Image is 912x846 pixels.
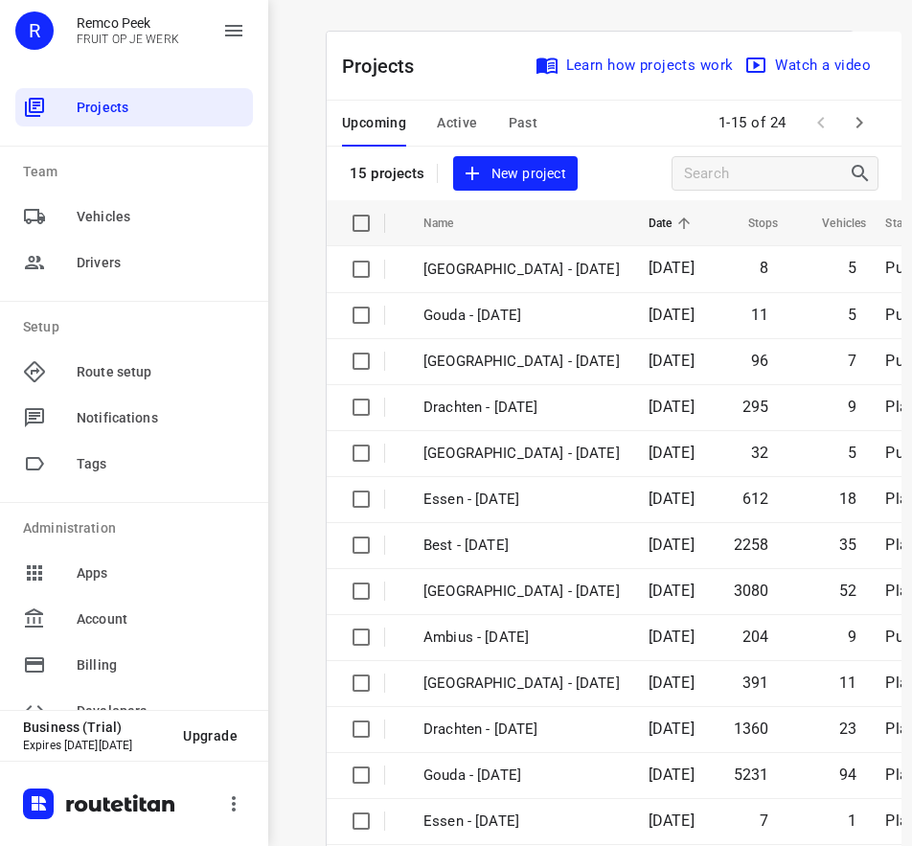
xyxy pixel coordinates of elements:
span: [DATE] [649,766,695,784]
span: 32 [751,444,768,462]
span: 7 [848,352,856,370]
p: Gouda - Monday [423,765,620,787]
p: Drachten - Tuesday [423,397,620,419]
span: 96 [751,352,768,370]
div: Drivers [15,243,253,282]
span: 11 [839,674,856,692]
div: Search [849,162,878,185]
span: 5 [848,306,856,324]
span: [DATE] [649,812,695,830]
span: [DATE] [649,720,695,738]
span: New project [465,162,566,186]
p: Antwerpen - Monday [423,673,620,695]
p: Gemeente Rotterdam - Tuesday [423,351,620,373]
span: Projects [77,98,245,118]
span: Vehicles [797,212,866,235]
span: [DATE] [649,398,695,416]
span: 5 [848,259,856,277]
button: New project [453,156,578,192]
p: Best - Monday [423,535,620,557]
span: 5231 [734,766,769,784]
span: 94 [839,766,856,784]
span: Upcoming [342,111,406,135]
span: 612 [742,490,769,508]
p: Gouda - Wednesday [423,305,620,327]
div: Developers [15,692,253,730]
div: Vehicles [15,197,253,236]
span: [DATE] [649,490,695,508]
span: 1 [848,812,856,830]
p: Team [23,162,253,182]
span: 1-15 of 24 [711,103,794,144]
span: [DATE] [649,259,695,277]
span: Upgrade [183,728,238,743]
span: [DATE] [649,306,695,324]
input: Search projects [684,159,849,189]
span: [DATE] [649,352,695,370]
span: Past [509,111,538,135]
p: Setup [23,317,253,337]
span: Previous Page [802,103,840,142]
span: 9 [848,398,856,416]
span: 2258 [734,536,769,554]
span: [DATE] [649,536,695,554]
p: Administration [23,518,253,538]
span: 295 [742,398,769,416]
span: Stops [723,212,779,235]
span: 1360 [734,720,769,738]
span: Developers [77,701,245,721]
span: 5 [848,444,856,462]
div: R [15,11,54,50]
p: FRUIT OP JE WERK [77,33,179,46]
span: Active [437,111,477,135]
div: Projects [15,88,253,126]
div: Notifications [15,399,253,437]
span: Billing [77,655,245,675]
span: Tags [77,454,245,474]
p: Zwolle - Monday [423,581,620,603]
span: 23 [839,720,856,738]
p: Business (Trial) [23,720,168,735]
span: 7 [760,812,768,830]
div: Route setup [15,353,253,391]
div: Billing [15,646,253,684]
p: Projects [342,52,430,80]
p: Essen - Monday [423,489,620,511]
span: Date [649,212,697,235]
span: [DATE] [649,628,695,646]
span: Route setup [77,362,245,382]
p: Gemeente Rotterdam - Monday [423,443,620,465]
p: 15 projects [350,165,425,182]
span: 391 [742,674,769,692]
span: [DATE] [649,674,695,692]
span: 35 [839,536,856,554]
div: Account [15,600,253,638]
div: Apps [15,554,253,592]
button: Upgrade [168,719,253,753]
span: Account [77,609,245,629]
span: Name [423,212,479,235]
p: Remco Peek [77,15,179,31]
p: Essen - Friday [423,811,620,833]
span: 9 [848,628,856,646]
span: Apps [77,563,245,583]
span: [DATE] [649,444,695,462]
span: Drivers [77,253,245,273]
span: Next Page [840,103,878,142]
p: Ambius - Monday [423,627,620,649]
p: Gemeente Rotterdam - Thursday [423,259,620,281]
p: Expires [DATE][DATE] [23,739,168,752]
div: Tags [15,445,253,483]
span: 18 [839,490,856,508]
span: [DATE] [649,582,695,600]
span: 3080 [734,582,769,600]
span: Notifications [77,408,245,428]
span: 11 [751,306,768,324]
span: 52 [839,582,856,600]
span: Vehicles [77,207,245,227]
p: Drachten - Monday [423,719,620,741]
span: 8 [760,259,768,277]
span: 204 [742,628,769,646]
